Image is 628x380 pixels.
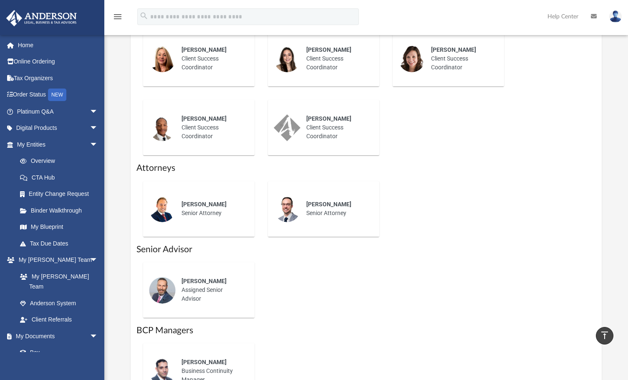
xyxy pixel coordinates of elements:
[6,86,111,104] a: Order StatusNEW
[596,327,613,345] a: vertical_align_top
[609,10,622,23] img: User Pic
[90,328,106,345] span: arrow_drop_down
[90,252,106,269] span: arrow_drop_down
[306,46,351,53] span: [PERSON_NAME]
[149,195,176,222] img: thumbnail
[6,103,111,120] a: Platinum Q&Aarrow_drop_down
[6,120,111,137] a: Digital Productsarrow_drop_down
[306,115,351,122] span: [PERSON_NAME]
[12,295,106,312] a: Anderson System
[90,120,106,137] span: arrow_drop_down
[6,252,106,269] a: My [PERSON_NAME] Teamarrow_drop_down
[12,169,111,186] a: CTA Hub
[6,70,111,86] a: Tax Organizers
[6,328,106,345] a: My Documentsarrow_drop_down
[113,12,123,22] i: menu
[182,278,227,284] span: [PERSON_NAME]
[113,16,123,22] a: menu
[274,114,300,141] img: thumbnail
[176,40,249,78] div: Client Success Coordinator
[12,202,111,219] a: Binder Walkthrough
[12,268,102,295] a: My [PERSON_NAME] Team
[274,46,300,72] img: thumbnail
[4,10,79,26] img: Anderson Advisors Platinum Portal
[48,89,66,101] div: NEW
[136,162,596,174] h1: Attorneys
[300,40,373,78] div: Client Success Coordinator
[12,186,111,203] a: Entity Change Request
[6,37,111,53] a: Home
[398,46,425,72] img: thumbnail
[274,195,300,222] img: thumbnail
[176,194,249,223] div: Senior Attorney
[300,194,373,223] div: Senior Attorney
[182,46,227,53] span: [PERSON_NAME]
[90,136,106,153] span: arrow_drop_down
[176,271,249,309] div: Assigned Senior Advisor
[182,201,227,208] span: [PERSON_NAME]
[176,109,249,147] div: Client Success Coordinator
[12,345,102,361] a: Box
[139,11,149,20] i: search
[12,235,111,252] a: Tax Due Dates
[136,324,596,337] h1: BCP Managers
[6,53,111,70] a: Online Ordering
[182,115,227,122] span: [PERSON_NAME]
[90,103,106,120] span: arrow_drop_down
[431,46,476,53] span: [PERSON_NAME]
[12,153,111,170] a: Overview
[6,136,111,153] a: My Entitiesarrow_drop_down
[12,312,106,328] a: Client Referrals
[149,114,176,141] img: thumbnail
[149,46,176,72] img: thumbnail
[136,243,596,256] h1: Senior Advisor
[300,109,373,147] div: Client Success Coordinator
[182,359,227,365] span: [PERSON_NAME]
[600,330,610,340] i: vertical_align_top
[425,40,498,78] div: Client Success Coordinator
[306,201,351,208] span: [PERSON_NAME]
[149,277,176,304] img: thumbnail
[12,219,106,236] a: My Blueprint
